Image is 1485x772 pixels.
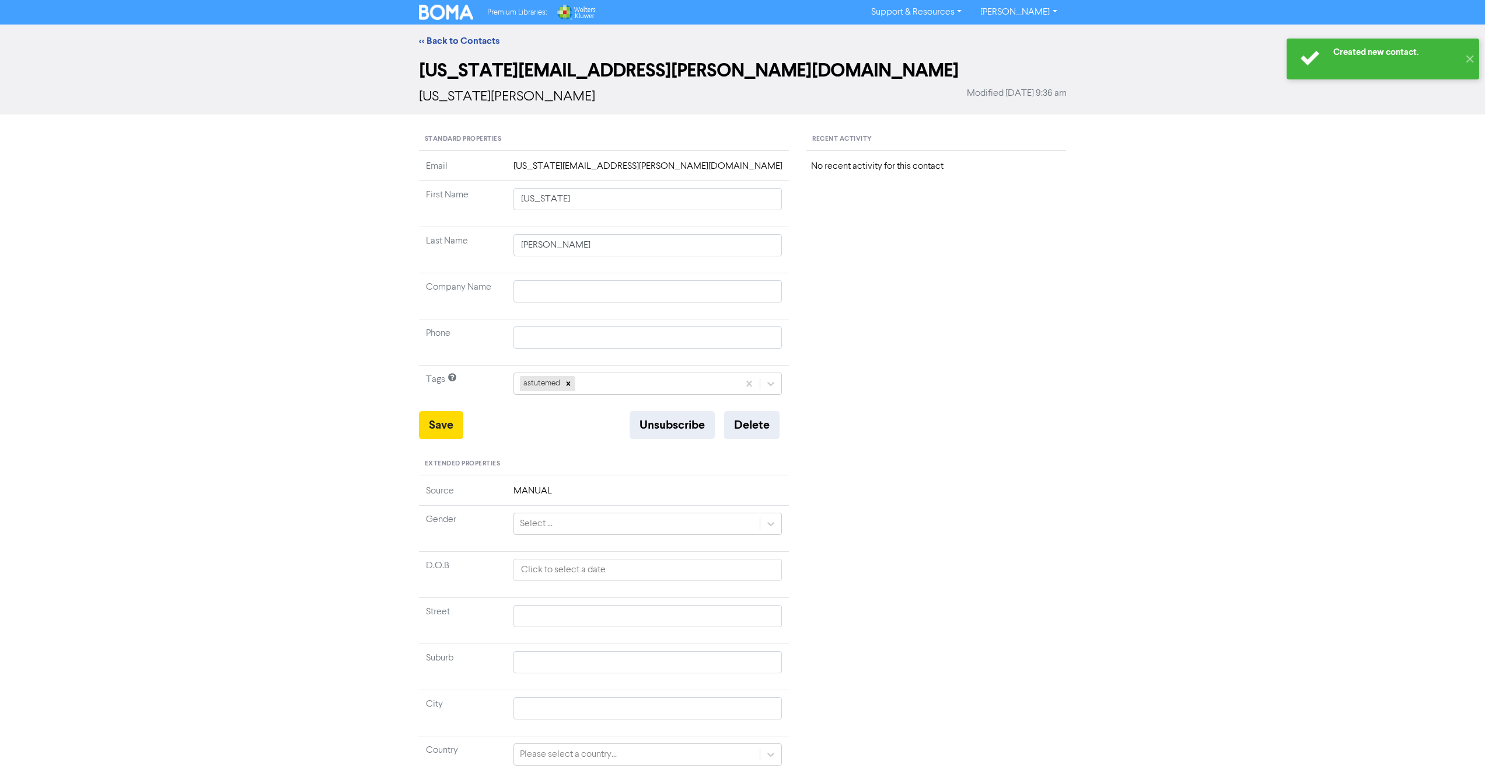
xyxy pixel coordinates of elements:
[487,9,547,16] span: Premium Libraries:
[419,551,506,597] td: D.O.B
[419,35,499,47] a: << Back to Contacts
[419,60,1067,82] h2: [US_STATE][EMAIL_ADDRESS][PERSON_NAME][DOMAIN_NAME]
[967,86,1067,100] span: Modified [DATE] 9:36 am
[1333,46,1459,58] div: Created new contact.
[419,453,789,475] div: Extended Properties
[419,159,506,181] td: Email
[630,411,715,439] button: Unsubscribe
[506,159,789,181] td: [US_STATE][EMAIL_ADDRESS][PERSON_NAME][DOMAIN_NAME]
[513,559,782,581] input: Click to select a date
[556,5,596,20] img: Wolters Kluwer
[862,3,971,22] a: Support & Resources
[419,597,506,644] td: Street
[520,517,553,531] div: Select ...
[811,159,1061,173] div: No recent activity for this contact
[419,644,506,690] td: Suburb
[419,690,506,736] td: City
[419,366,506,412] td: Tags
[506,484,789,506] td: MANUAL
[806,128,1066,151] div: Recent Activity
[419,411,463,439] button: Save
[724,411,780,439] button: Delete
[419,484,506,506] td: Source
[419,128,789,151] div: Standard Properties
[419,90,595,104] span: [US_STATE][PERSON_NAME]
[419,273,506,319] td: Company Name
[971,3,1066,22] a: [PERSON_NAME]
[520,376,562,391] div: astutemed
[520,747,617,761] div: Please select a country...
[1427,716,1485,772] iframe: Chat Widget
[419,227,506,273] td: Last Name
[419,181,506,227] td: First Name
[419,5,474,20] img: BOMA Logo
[419,505,506,551] td: Gender
[419,319,506,366] td: Phone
